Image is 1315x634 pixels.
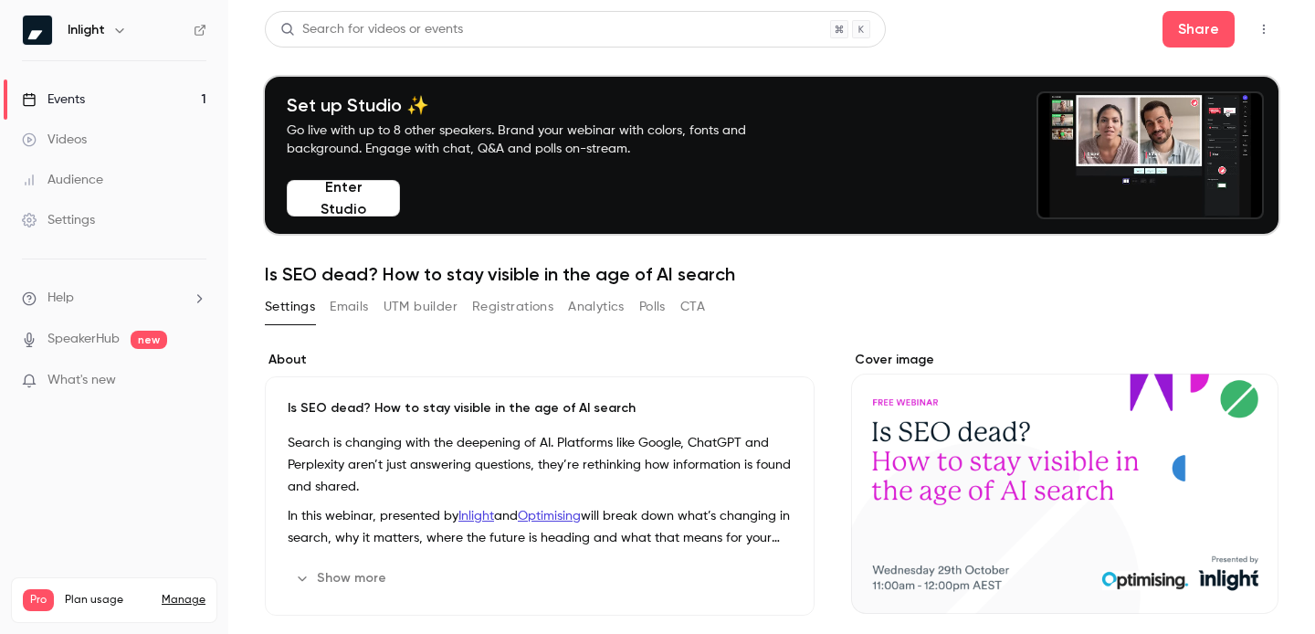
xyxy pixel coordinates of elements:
div: Operator says… [15,15,351,137]
p: Search is changing with the deepening of AI. Platforms like Google, ChatGPT and Perplexity aren’t... [288,432,792,498]
p: Active [89,23,125,41]
a: Manage [162,593,205,608]
button: Emails [330,292,368,322]
button: Registrations [472,292,553,322]
button: Enter Studio [287,180,400,217]
a: Optimising [518,510,581,523]
button: Emoji picker [58,553,72,567]
textarea: Message… [16,514,350,545]
button: Gif picker [87,553,101,567]
div: Close [321,7,353,40]
button: Show more [288,564,397,593]
div: Hi [PERSON_NAME],Just to better understand are you trying to register as a viewer to watch your w... [15,179,300,309]
div: Hi [PERSON_NAME], Just to better understand are you trying to register as a viewer to watch your ... [29,190,285,298]
div: Tim says… [15,179,351,342]
img: Profile image for Tim [55,140,73,158]
span: What's new [47,371,116,390]
p: Is SEO dead? How to stay visible in the age of AI search [288,399,792,417]
div: joined the conversation [79,141,311,157]
div: It was my colleague trying to register on his laptop. He is also an admin but was using his perso... [66,365,351,531]
span: Pro [23,589,54,611]
button: Send a message… [313,545,342,575]
p: Go live with up to 8 other speakers. Brand your webinar with colors, fonts and background. Engage... [287,122,789,158]
div: Tim says… [15,137,351,179]
section: Cover image [851,351,1278,614]
h4: Set up Studio ✨ [287,94,789,116]
a: SpeakerHub [47,330,120,349]
label: About [265,351,815,369]
a: Inlight [458,510,494,523]
button: Settings [265,292,315,322]
button: UTM builder [384,292,458,322]
span: Help [47,289,74,308]
label: Cover image [851,351,1278,369]
div: Audience [22,171,103,189]
button: Start recording [116,553,131,567]
h1: Is SEO dead? How to stay visible in the age of AI search [265,263,1278,285]
span: Plan usage [65,593,151,608]
div: You will be notified here and by email [37,47,328,69]
button: Share [1162,11,1235,48]
input: Enter your email [37,74,328,92]
button: Polls [639,292,666,322]
div: Events [22,90,85,109]
h1: [PERSON_NAME] [89,9,207,23]
div: Search for videos or events [280,20,463,39]
p: In this webinar, presented by and will break down what’s changing in search, why it matters, wher... [288,505,792,549]
div: It was my colleague trying to register on his laptop. He is also an admin but was using his perso... [80,376,336,520]
span: new [131,331,167,349]
button: Upload attachment [28,553,43,567]
button: CTA [680,292,705,322]
div: Settings [22,211,95,229]
div: Videos [22,131,87,149]
img: Profile image for Tim [52,10,81,39]
div: [DATE] [15,341,351,365]
button: go back [12,7,47,42]
li: help-dropdown-opener [22,289,206,308]
div: [PERSON_NAME] • 15h ago [29,312,180,322]
button: Home [286,7,321,42]
div: user says… [15,365,351,553]
h6: Inlight [68,21,105,39]
button: Analytics [568,292,625,322]
b: [PERSON_NAME] [79,143,181,155]
img: Inlight [23,16,52,45]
